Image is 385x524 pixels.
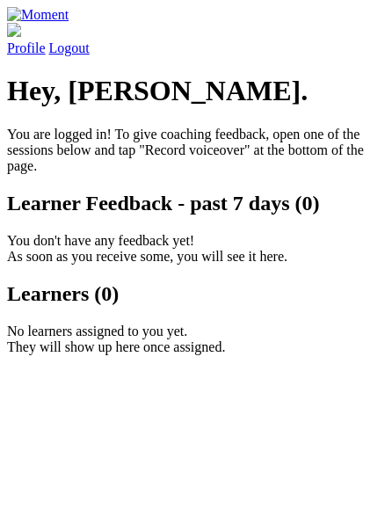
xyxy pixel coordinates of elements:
[7,127,378,174] p: You are logged in! To give coaching feedback, open one of the sessions below and tap "Record voic...
[7,192,378,215] h2: Learner Feedback - past 7 days (0)
[49,40,90,55] a: Logout
[7,233,378,265] p: You don't have any feedback yet! As soon as you receive some, you will see it here.
[7,75,378,107] h1: Hey, [PERSON_NAME].
[7,23,378,55] a: Profile
[7,282,378,306] h2: Learners (0)
[7,324,378,355] p: No learners assigned to you yet. They will show up here once assigned.
[7,7,69,23] img: Moment
[7,23,21,37] img: default_avatar-b4e2223d03051bc43aaaccfb402a43260a3f17acc7fafc1603fdf008d6cba3c9.png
